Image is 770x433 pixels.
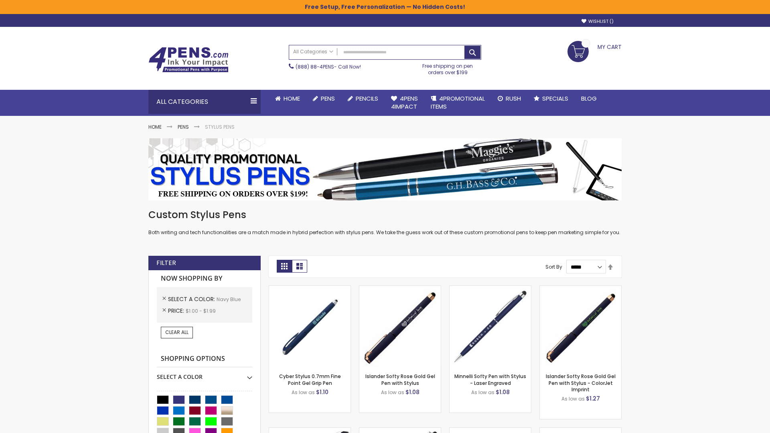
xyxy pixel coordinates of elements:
strong: Stylus Pens [205,123,235,130]
a: Islander Softy Rose Gold Gel Pen with Stylus-Navy Blue [359,285,441,292]
span: All Categories [293,49,333,55]
span: Select A Color [168,295,217,303]
a: Home [269,90,306,107]
span: Rush [506,94,521,103]
a: Islander Softy Rose Gold Gel Pen with Stylus - ColorJet Imprint [546,373,616,393]
a: Pencils [341,90,385,107]
span: 4Pens 4impact [391,94,418,111]
img: Islander Softy Rose Gold Gel Pen with Stylus - ColorJet Imprint-Navy Blue [540,286,621,367]
div: Free shipping on pen orders over $199 [414,60,482,76]
span: Blog [581,94,597,103]
a: All Categories [289,45,337,59]
span: Specials [542,94,568,103]
span: 4PROMOTIONAL ITEMS [431,94,485,111]
a: Cyber Stylus 0.7mm Fine Point Gel Grip Pen-Navy Blue [269,285,351,292]
span: Pencils [356,94,378,103]
h1: Custom Stylus Pens [148,208,622,221]
a: 4PROMOTIONALITEMS [424,90,491,116]
a: Pens [306,90,341,107]
span: Pens [321,94,335,103]
img: Stylus Pens [148,138,622,200]
a: Cyber Stylus 0.7mm Fine Point Gel Grip Pen [279,373,341,386]
div: Both writing and tech functionalities are a match made in hybrid perfection with stylus pens. We ... [148,208,622,236]
span: Navy Blue [217,296,241,303]
a: 4Pens4impact [385,90,424,116]
span: As low as [292,389,315,396]
strong: Now Shopping by [157,270,252,287]
img: Minnelli Softy Pen with Stylus - Laser Engraved-Navy Blue [450,286,531,367]
strong: Shopping Options [157,350,252,368]
div: Select A Color [157,367,252,381]
span: Price [168,307,186,315]
a: Rush [491,90,527,107]
span: $1.27 [586,395,600,403]
div: All Categories [148,90,261,114]
a: Wishlist [582,18,614,24]
span: As low as [381,389,404,396]
img: 4Pens Custom Pens and Promotional Products [148,47,229,73]
span: $1.00 - $1.99 [186,308,216,314]
span: Clear All [165,329,188,336]
label: Sort By [545,263,562,270]
a: Minnelli Softy Pen with Stylus - Laser Engraved [454,373,526,386]
span: $1.08 [405,388,419,396]
strong: Filter [156,259,176,267]
span: As low as [561,395,585,402]
span: Home [284,94,300,103]
a: Home [148,123,162,130]
a: Minnelli Softy Pen with Stylus - Laser Engraved-Navy Blue [450,285,531,292]
a: Pens [178,123,189,130]
span: As low as [471,389,494,396]
img: Cyber Stylus 0.7mm Fine Point Gel Grip Pen-Navy Blue [269,286,351,367]
span: - Call Now! [296,63,361,70]
span: $1.10 [316,388,328,396]
a: Islander Softy Rose Gold Gel Pen with Stylus [365,373,435,386]
span: $1.08 [496,388,510,396]
a: Islander Softy Rose Gold Gel Pen with Stylus - ColorJet Imprint-Navy Blue [540,285,621,292]
a: (888) 88-4PENS [296,63,334,70]
strong: Grid [277,260,292,273]
img: Islander Softy Rose Gold Gel Pen with Stylus-Navy Blue [359,286,441,367]
a: Clear All [161,327,193,338]
a: Blog [575,90,603,107]
a: Specials [527,90,575,107]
